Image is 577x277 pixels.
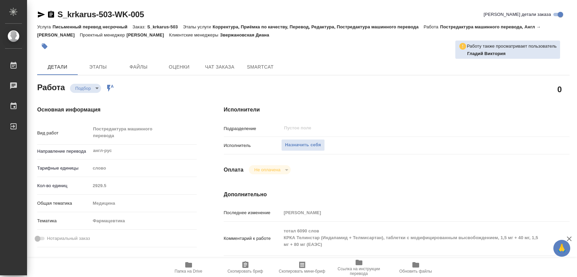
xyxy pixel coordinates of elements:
[47,235,90,242] span: Нотариальный заказ
[224,125,282,132] p: Подразделение
[57,10,144,19] a: S_krkarus-503-WK-005
[37,200,90,207] p: Общая тематика
[90,181,196,191] input: Пустое поле
[90,215,196,227] div: Фармацевтика
[220,32,274,37] p: Звержановская Диана
[556,241,568,255] span: 🙏
[37,182,90,189] p: Кол-во единиц
[82,63,114,71] span: Этапы
[163,63,195,71] span: Оценки
[249,165,290,174] div: Подбор
[183,24,213,29] p: Этапы услуги
[217,258,274,277] button: Скопировать бриф
[244,63,277,71] span: SmartCat
[279,269,325,274] span: Скопировать мини-бриф
[52,24,133,29] p: Письменный перевод несрочный
[122,63,155,71] span: Файлы
[224,235,282,242] p: Комментарий к работе
[281,208,540,218] input: Пустое поле
[37,148,90,155] p: Направление перевода
[126,32,169,37] p: [PERSON_NAME]
[175,269,202,274] span: Папка на Drive
[224,209,282,216] p: Последнее изменение
[73,85,93,91] button: Подбор
[224,191,570,199] h4: Дополнительно
[281,139,324,151] button: Назначить себя
[37,10,45,19] button: Скопировать ссылку для ЯМессенджера
[553,240,570,257] button: 🙏
[90,198,196,209] div: Медицина
[224,142,282,149] p: Исполнитель
[133,24,147,29] p: Заказ:
[224,106,570,114] h4: Исполнители
[37,39,52,54] button: Добавить тэг
[557,83,562,95] h2: 0
[90,162,196,174] div: слово
[274,258,331,277] button: Скопировать мини-бриф
[285,141,321,149] span: Назначить себя
[484,11,551,18] span: [PERSON_NAME] детали заказа
[37,106,197,114] h4: Основная информация
[331,258,387,277] button: Ссылка на инструкции перевода
[213,24,424,29] p: Корректура, Приёмка по качеству, Перевод, Редактура, Постредактура машинного перевода
[47,10,55,19] button: Скопировать ссылку
[424,24,440,29] p: Работа
[399,269,432,274] span: Обновить файлы
[203,63,236,71] span: Чат заказа
[70,84,101,93] div: Подбор
[37,81,65,93] h2: Работа
[37,218,90,224] p: Тематика
[37,24,52,29] p: Услуга
[37,165,90,172] p: Тарифные единицы
[467,50,557,57] p: Гладий Виктория
[227,269,263,274] span: Скопировать бриф
[467,51,505,56] b: Гладий Виктория
[147,24,183,29] p: S_krkarus-503
[281,225,540,250] textarea: тотал 6090 слов КРКА Телинстар (Индапамид + Телмисартан), таблетки с модифицированным высвобожден...
[283,124,525,132] input: Пустое поле
[80,32,126,37] p: Проектный менеджер
[37,130,90,136] p: Вид работ
[387,258,444,277] button: Обновить файлы
[335,267,383,276] span: Ссылка на инструкции перевода
[169,32,220,37] p: Клиентские менеджеры
[224,166,244,174] h4: Оплата
[160,258,217,277] button: Папка на Drive
[467,43,557,50] p: Работу также просматривает пользователь
[252,167,282,173] button: Не оплачена
[41,63,74,71] span: Детали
